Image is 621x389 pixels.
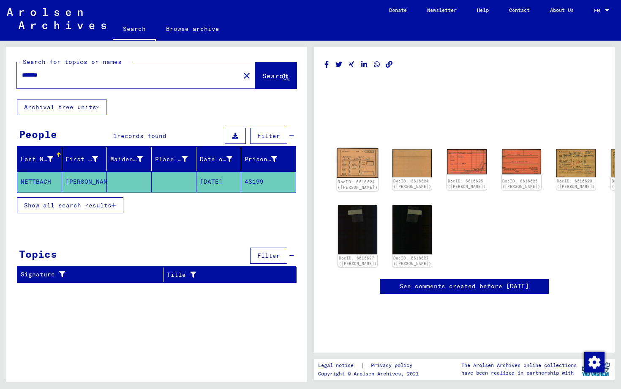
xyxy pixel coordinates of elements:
[17,147,62,171] mat-header-cell: Last Name
[245,155,277,164] div: Prisoner #
[110,155,143,164] div: Maiden Name
[113,132,117,140] span: 1
[447,149,486,174] img: 001.jpg
[7,8,106,29] img: Arolsen_neg.svg
[339,256,377,266] a: DocID: 6616627 ([PERSON_NAME])
[21,152,64,166] div: Last Name
[318,361,422,370] div: |
[245,152,288,166] div: Prisoner #
[17,99,106,115] button: Archival tree units
[196,147,241,171] mat-header-cell: Date of Birth
[257,252,280,259] span: Filter
[167,268,288,281] div: Title
[24,201,112,209] span: Show all search results
[17,171,62,192] mat-cell: METTBACH
[250,128,287,144] button: Filter
[257,132,280,140] span: Filter
[584,352,605,372] img: Change consent
[338,205,377,254] img: 001.jpg
[322,59,331,70] button: Share on Facebook
[241,171,296,192] mat-cell: 43199
[393,179,431,189] a: DocID: 6616624 ([PERSON_NAME])
[117,132,166,140] span: records found
[393,256,431,266] a: DocID: 6616627 ([PERSON_NAME])
[62,147,107,171] mat-header-cell: First Name
[19,127,57,142] div: People
[392,149,432,177] img: 002.jpg
[364,361,422,370] a: Privacy policy
[242,71,252,81] mat-icon: close
[107,147,152,171] mat-header-cell: Maiden Name
[337,148,379,178] img: 001.jpg
[238,67,255,84] button: Clear
[21,270,157,279] div: Signature
[338,179,378,190] a: DocID: 6616624 ([PERSON_NAME])
[502,149,541,174] img: 002.jpg
[241,147,296,171] mat-header-cell: Prisoner #
[155,152,198,166] div: Place of Birth
[580,359,612,380] img: yv_logo.png
[21,155,53,164] div: Last Name
[19,246,57,262] div: Topics
[318,361,360,370] a: Legal notice
[360,59,369,70] button: Share on LinkedIn
[400,282,529,291] a: See comments created before [DATE]
[385,59,394,70] button: Copy link
[557,179,595,189] a: DocID: 6616626 ([PERSON_NAME])
[65,155,98,164] div: First Name
[155,155,188,164] div: Place of Birth
[347,59,356,70] button: Share on Xing
[200,152,243,166] div: Date of Birth
[255,62,297,88] button: Search
[196,171,241,192] mat-cell: [DATE]
[556,149,596,177] img: 001.jpg
[502,179,540,189] a: DocID: 6616625 ([PERSON_NAME])
[110,152,153,166] div: Maiden Name
[448,179,486,189] a: DocID: 6616625 ([PERSON_NAME])
[23,58,122,66] mat-label: Search for topics or names
[318,370,422,378] p: Copyright © Arolsen Archives, 2021
[200,155,232,164] div: Date of Birth
[461,361,577,369] p: The Arolsen Archives online collections
[113,19,156,41] a: Search
[152,147,196,171] mat-header-cell: Place of Birth
[594,8,603,14] span: EN
[262,72,288,80] span: Search
[461,369,577,377] p: have been realized in partnership with
[167,270,280,279] div: Title
[62,171,107,192] mat-cell: [PERSON_NAME]
[335,59,343,70] button: Share on Twitter
[156,19,229,39] a: Browse archive
[392,205,432,254] img: 002.jpg
[373,59,381,70] button: Share on WhatsApp
[65,152,109,166] div: First Name
[250,248,287,264] button: Filter
[17,197,123,213] button: Show all search results
[21,268,165,281] div: Signature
